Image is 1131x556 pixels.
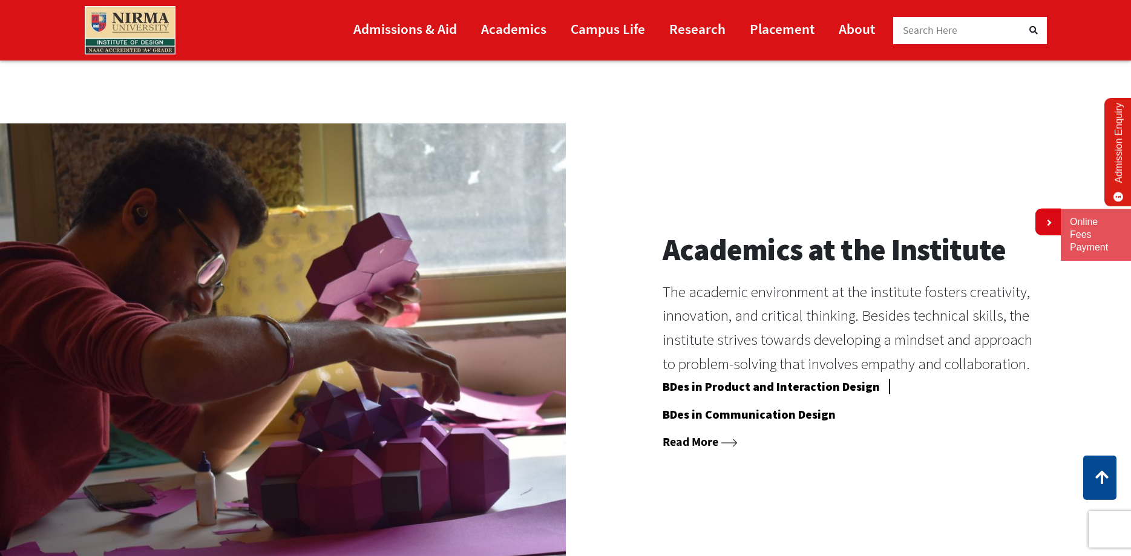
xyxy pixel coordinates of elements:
p: The academic environment at the institute fosters creativity, innovation, and critical thinking. ... [663,280,1035,376]
a: BDes in Communication Design [663,407,836,427]
a: Research [669,15,726,42]
h2: Academics at the Institute [663,232,1035,268]
a: BDes in Product and Interaction Design [663,379,880,399]
a: About [839,15,875,42]
a: Admissions & Aid [353,15,457,42]
a: Campus Life [571,15,645,42]
a: Read More [663,434,738,449]
a: Academics [481,15,546,42]
a: Placement [750,15,815,42]
a: Online Fees Payment [1070,216,1122,253]
img: main_logo [85,6,175,54]
span: Search Here [903,24,958,37]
